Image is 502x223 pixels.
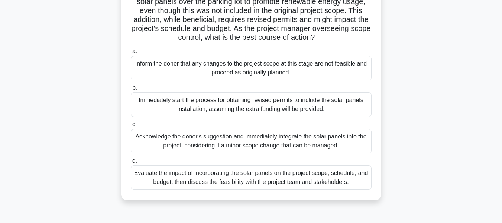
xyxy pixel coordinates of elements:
[131,129,372,153] div: Acknowledge the donor's suggestion and immediately integrate the solar panels into the project, c...
[132,157,137,164] span: d.
[132,85,137,91] span: b.
[131,56,372,80] div: Inform the donor that any changes to the project scope at this stage are not feasible and proceed...
[132,48,137,54] span: a.
[131,165,372,190] div: Evaluate the impact of incorporating the solar panels on the project scope, schedule, and budget,...
[131,92,372,117] div: Immediately start the process for obtaining revised permits to include the solar panels installat...
[132,121,137,127] span: c.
